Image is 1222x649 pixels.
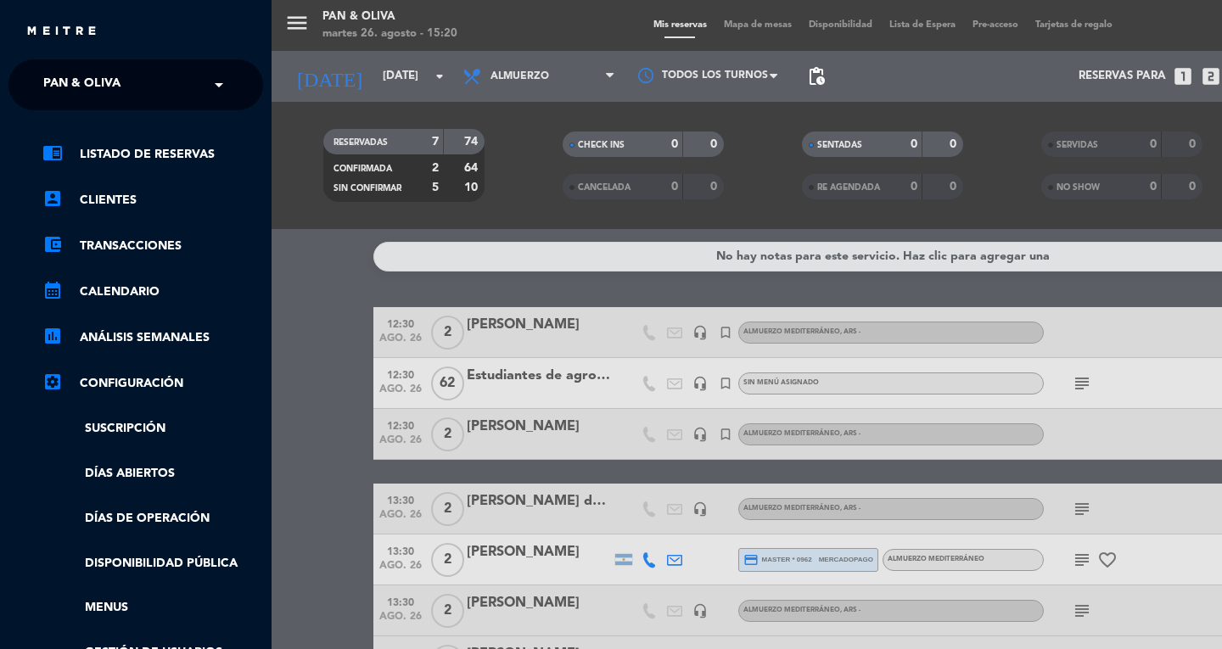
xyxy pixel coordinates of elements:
a: chrome_reader_modeListado de Reservas [42,144,263,165]
a: Menus [42,598,263,618]
i: assessment [42,326,63,346]
i: account_box [42,188,63,209]
i: calendar_month [42,280,63,300]
a: assessmentANÁLISIS SEMANALES [42,327,263,348]
span: Pan & Oliva [43,67,121,103]
i: settings_applications [42,372,63,392]
i: account_balance_wallet [42,234,63,255]
a: Disponibilidad pública [42,554,263,573]
i: chrome_reader_mode [42,143,63,163]
span: pending_actions [806,66,827,87]
a: Días de Operación [42,509,263,529]
img: MEITRE [25,25,98,38]
a: account_boxClientes [42,190,263,210]
a: Suscripción [42,419,263,439]
a: Configuración [42,373,263,394]
a: account_balance_walletTransacciones [42,236,263,256]
a: calendar_monthCalendario [42,282,263,302]
a: Días abiertos [42,464,263,484]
